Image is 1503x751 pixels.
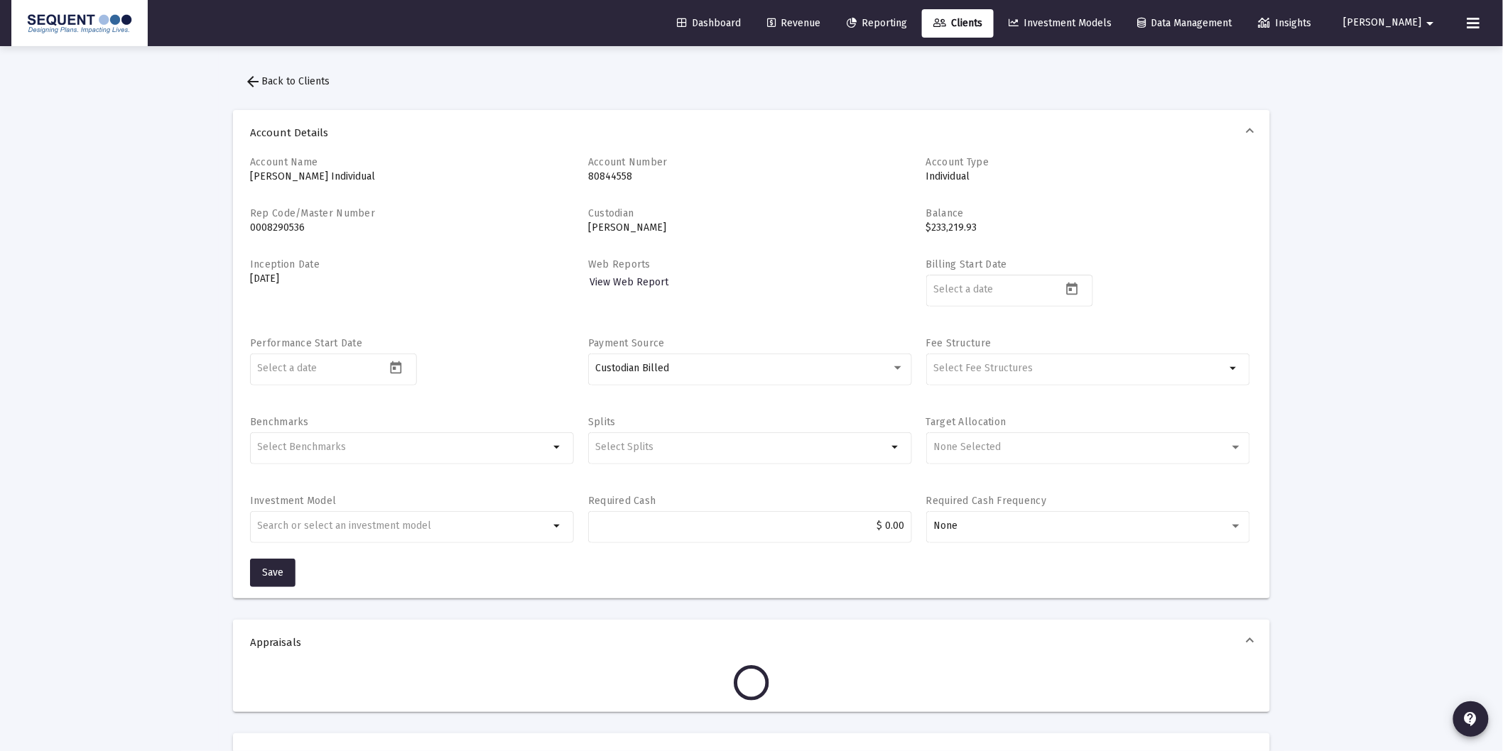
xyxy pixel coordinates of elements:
[677,17,741,29] span: Dashboard
[22,9,137,38] img: Dashboard
[250,170,574,184] p: [PERSON_NAME] Individual
[666,9,752,38] a: Dashboard
[588,272,670,292] a: View Web Report
[250,416,309,428] label: Benchmarks
[1422,9,1439,38] mat-icon: arrow_drop_down
[933,441,1001,453] span: None Selected
[1259,17,1312,29] span: Insights
[262,566,283,579] span: Save
[926,207,964,219] label: Balance
[250,258,320,270] label: Inception Date
[250,156,318,168] label: Account Name
[588,416,616,428] label: Splits
[250,221,574,235] p: 0008290536
[588,156,668,168] label: Account Number
[233,620,1270,665] mat-expansion-panel-header: Appraisals
[922,9,994,38] a: Clients
[1009,17,1112,29] span: Investment Models
[258,363,386,374] input: Select a date
[588,495,656,507] label: Required Cash
[250,559,295,587] button: Save
[756,9,832,38] a: Revenue
[588,221,912,235] p: [PERSON_NAME]
[933,17,982,29] span: Clients
[250,337,362,349] label: Performance Start Date
[1138,17,1232,29] span: Data Management
[590,276,668,288] span: View Web Report
[926,221,1250,235] p: $233,219.93
[244,75,330,87] span: Back to Clients
[926,156,989,168] label: Account Type
[1344,17,1422,29] span: [PERSON_NAME]
[595,520,904,532] input: $2000.00
[588,337,665,349] label: Payment Source
[933,520,957,532] span: None
[386,357,406,378] button: Open calendar
[233,665,1270,712] div: Appraisals
[595,439,887,456] mat-chip-list: Selection
[1127,9,1244,38] a: Data Management
[997,9,1123,38] a: Investment Models
[233,110,1270,155] mat-expansion-panel-header: Account Details
[250,495,336,507] label: Investment Model
[250,635,1247,649] span: Appraisals
[588,170,912,184] p: 80844558
[1225,360,1242,377] mat-icon: arrow_drop_down
[926,258,1007,270] label: Billing Start Date
[835,9,918,38] a: Reporting
[933,360,1225,377] mat-chip-list: Selection
[250,126,1247,140] span: Account Details
[1327,9,1456,37] button: [PERSON_NAME]
[233,155,1270,598] div: Account Details
[933,284,1061,295] input: Select a date
[258,442,550,453] input: Select Benchmarks
[1061,278,1082,299] button: Open calendar
[847,17,907,29] span: Reporting
[549,517,566,535] mat-icon: arrow_drop_down
[595,362,669,374] span: Custodian Billed
[926,170,1250,184] p: Individual
[588,207,634,219] label: Custodian
[926,416,1006,428] label: Target Allocation
[767,17,820,29] span: Revenue
[549,439,566,456] mat-icon: arrow_drop_down
[887,439,904,456] mat-icon: arrow_drop_down
[595,442,887,453] input: Select Splits
[588,258,651,270] label: Web Reports
[250,207,375,219] label: Rep Code/Master Number
[926,495,1046,507] label: Required Cash Frequency
[250,272,574,286] p: [DATE]
[926,337,992,349] label: Fee Structure
[1247,9,1323,38] a: Insights
[258,520,550,532] input: undefined
[933,363,1225,374] input: Select Fee Structures
[1463,711,1480,728] mat-icon: contact_support
[244,73,261,90] mat-icon: arrow_back
[258,439,550,456] mat-chip-list: Selection
[233,67,341,96] button: Back to Clients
